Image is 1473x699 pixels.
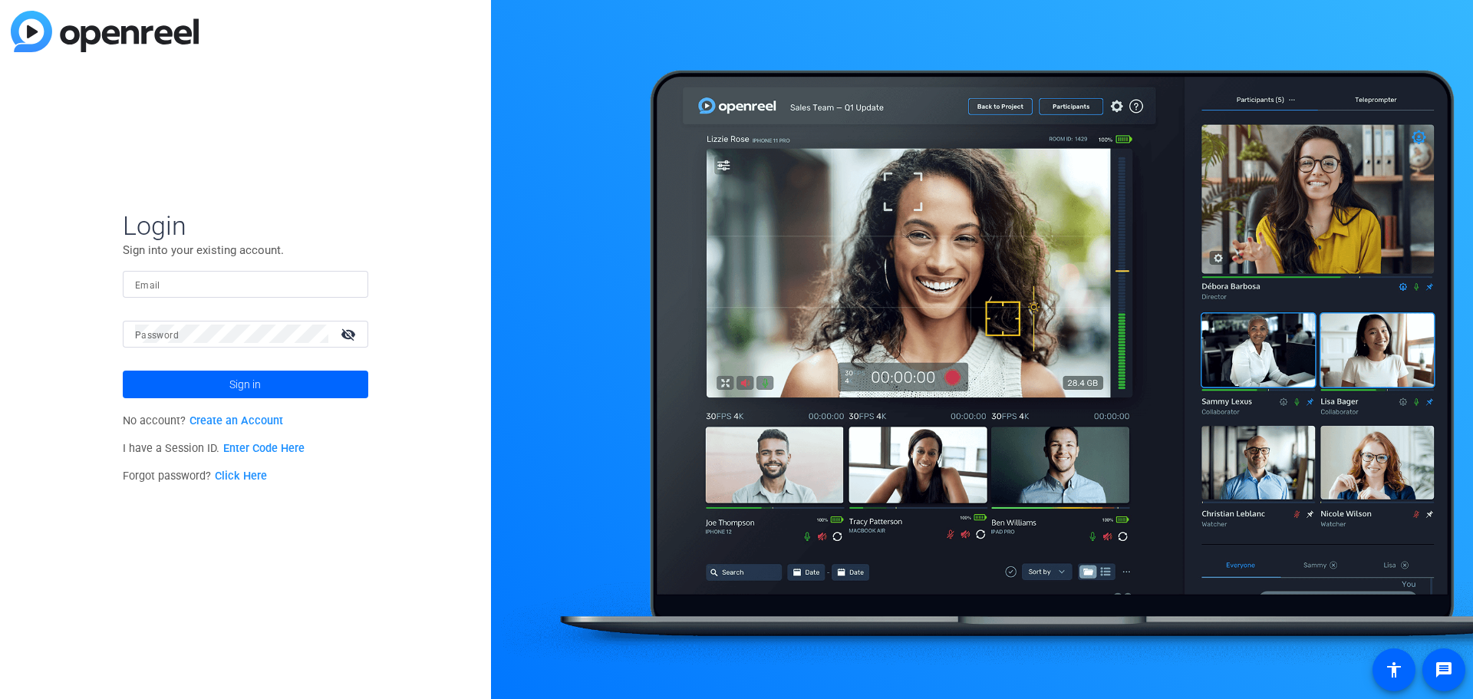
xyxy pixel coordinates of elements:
span: Login [123,209,368,242]
span: Forgot password? [123,470,267,483]
mat-label: Password [135,330,179,341]
span: Sign in [229,365,261,404]
mat-label: Email [135,280,160,291]
span: No account? [123,414,283,427]
mat-icon: message [1435,661,1453,679]
mat-icon: visibility_off [331,323,368,345]
img: blue-gradient.svg [11,11,199,52]
mat-icon: accessibility [1385,661,1403,679]
p: Sign into your existing account. [123,242,368,259]
input: Enter Email Address [135,275,356,293]
a: Create an Account [189,414,283,427]
a: Click Here [215,470,267,483]
a: Enter Code Here [223,442,305,455]
span: I have a Session ID. [123,442,305,455]
button: Sign in [123,371,368,398]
